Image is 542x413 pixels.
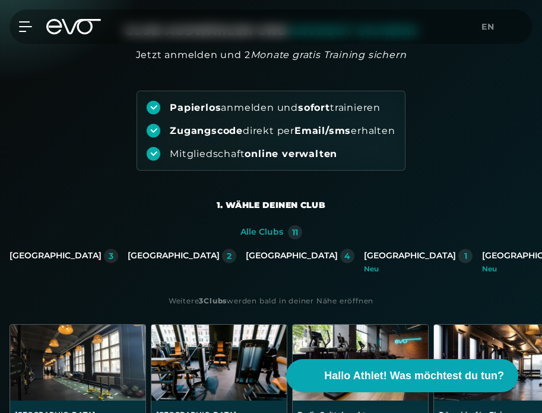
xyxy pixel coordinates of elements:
button: Hallo Athlet! Was möchtest du tun? [286,359,518,392]
a: en [481,20,502,34]
strong: sofort [298,102,330,113]
div: 3 [109,252,113,260]
strong: Papierlos [170,102,221,113]
div: 4 [344,252,350,260]
strong: Clubs [204,296,227,305]
div: Mitgliedschaft [170,148,337,161]
span: en [481,21,495,32]
strong: Email/sms [294,125,351,136]
div: anmelden und trainieren [170,101,381,114]
em: Monate gratis Training sichern [251,49,407,60]
img: Berlin Alexanderplatz [10,325,145,401]
img: Berlin Spittelmarkt [293,325,428,401]
div: [GEOGRAPHIC_DATA] [364,251,456,261]
strong: 3 [199,296,204,305]
div: direkt per erhalten [170,124,395,137]
strong: Zugangscode [170,125,243,136]
span: Hallo Athlet! Was möchtest du tun? [324,368,504,384]
img: Berlin Rosenthaler Platz [151,325,287,401]
div: Neu [364,265,473,273]
div: [GEOGRAPHIC_DATA] [128,251,220,261]
div: 1. Wähle deinen Club [217,199,325,211]
strong: online verwalten [245,148,337,159]
div: 1 [464,252,467,260]
div: 2 [227,252,232,260]
div: [GEOGRAPHIC_DATA] [246,251,338,261]
div: Alle Clubs [240,227,283,238]
div: 11 [292,228,298,236]
div: Jetzt anmelden und 2 [136,48,407,62]
div: [GEOGRAPHIC_DATA] [9,251,102,261]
